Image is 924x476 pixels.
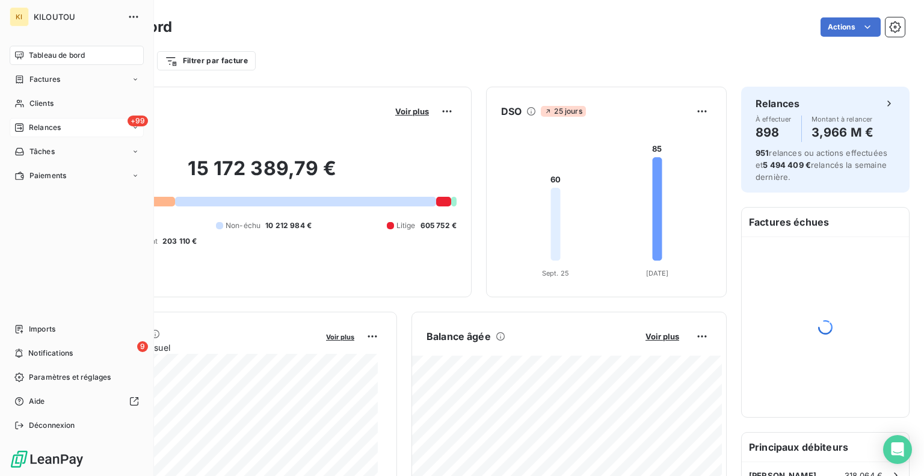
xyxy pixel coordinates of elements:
div: KI [10,7,29,26]
span: KILOUTOU [34,12,120,22]
button: Actions [821,17,881,37]
img: Logo LeanPay [10,450,84,469]
span: Paramètres et réglages [29,372,111,383]
a: Aide [10,392,144,411]
h6: DSO [501,104,522,119]
span: Litige [396,220,416,231]
span: 203 110 € [162,236,197,247]
button: Voir plus [642,331,683,342]
span: À effectuer [756,116,792,123]
h6: Principaux débiteurs [742,433,909,462]
span: Relances [29,122,61,133]
span: Paiements [29,170,66,181]
span: Non-échu [226,220,260,231]
tspan: Sept. 25 [542,269,569,277]
button: Voir plus [392,106,433,117]
span: Imports [29,324,55,335]
span: Montant à relancer [812,116,873,123]
span: 605 752 € [420,220,457,231]
span: Voir plus [395,107,429,116]
span: Voir plus [645,332,679,341]
h4: 3,966 M € [812,123,873,142]
h6: Factures échues [742,208,909,236]
button: Voir plus [322,331,358,342]
span: Tâches [29,146,55,157]
h2: 15 172 389,79 € [68,156,457,193]
span: +99 [128,116,148,126]
span: 951 [756,148,769,158]
span: 9 [137,341,148,352]
span: Voir plus [326,333,354,341]
span: Clients [29,98,54,109]
div: Open Intercom Messenger [883,435,912,464]
h4: 898 [756,123,792,142]
span: 10 212 984 € [265,220,312,231]
span: Déconnexion [29,420,75,431]
span: Chiffre d'affaires mensuel [68,341,318,354]
span: relances ou actions effectuées et relancés la semaine dernière. [756,148,887,182]
span: Notifications [28,348,73,359]
tspan: [DATE] [646,269,669,277]
h6: Balance âgée [427,329,491,344]
span: 5 494 409 € [763,160,811,170]
span: Aide [29,396,45,407]
span: Tableau de bord [29,50,85,61]
span: Factures [29,74,60,85]
button: Filtrer par facture [157,51,256,70]
span: 25 jours [541,106,585,117]
h6: Relances [756,96,799,111]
